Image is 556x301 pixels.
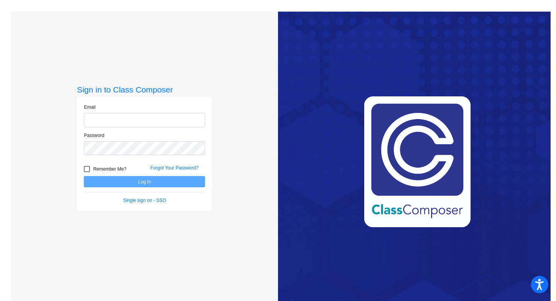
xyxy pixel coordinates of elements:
label: Password [84,132,104,139]
label: Email [84,104,95,111]
a: Forgot Your Password? [150,165,198,171]
button: Log In [84,176,205,187]
span: Remember Me? [93,164,126,174]
h3: Sign in to Class Composer [77,85,212,94]
a: Single sign on - SSO [123,198,166,203]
